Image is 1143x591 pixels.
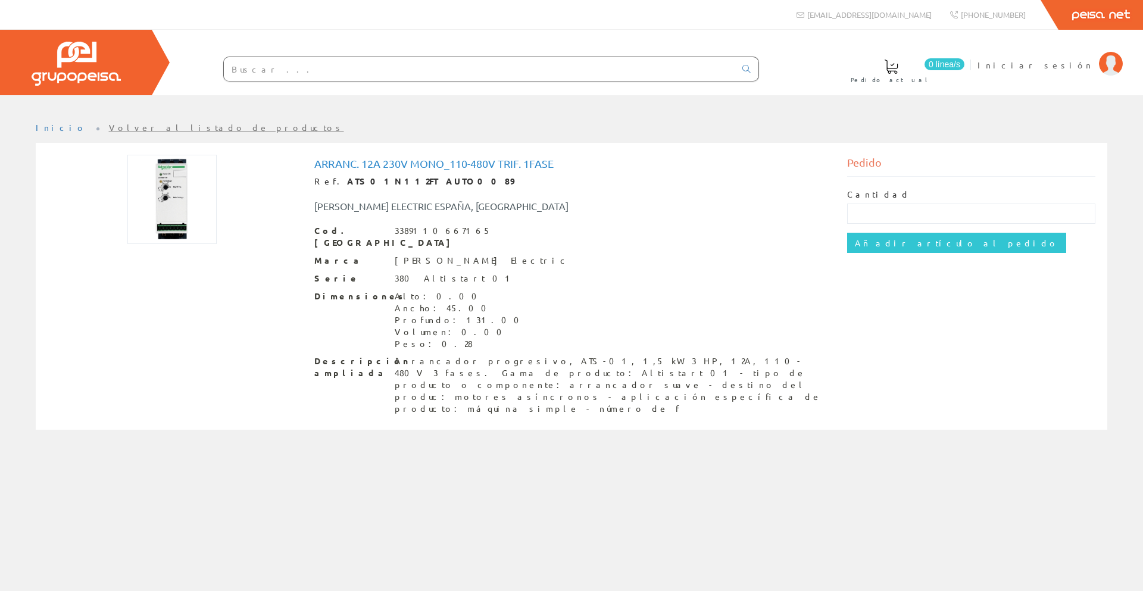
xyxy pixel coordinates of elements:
a: Volver al listado de productos [109,122,344,133]
a: Inicio [36,122,86,133]
span: [PHONE_NUMBER] [961,10,1026,20]
div: Profundo: 131.00 [395,314,526,326]
a: Iniciar sesión [978,49,1123,61]
div: Pedido [847,155,1096,177]
span: Marca [314,255,386,267]
div: [PERSON_NAME] Electric [395,255,570,267]
span: Serie [314,273,386,284]
span: Iniciar sesión [978,59,1093,71]
div: [PERSON_NAME] ELECTRIC ESPAÑA, [GEOGRAPHIC_DATA] [305,199,616,213]
div: 380 Altistart 01 [395,273,515,284]
label: Cantidad [847,189,910,201]
span: 0 línea/s [925,58,964,70]
div: Ancho: 45.00 [395,302,526,314]
span: Dimensiones [314,290,386,302]
span: Descripción ampliada [314,355,386,379]
div: Peso: 0.28 [395,338,526,350]
span: Cod. [GEOGRAPHIC_DATA] [314,225,386,249]
span: [EMAIL_ADDRESS][DOMAIN_NAME] [807,10,932,20]
input: Añadir artículo al pedido [847,233,1066,253]
img: Foto artículo Arranc. 12a 230v Mono_110-480v Trif. 1fase (150x150) [127,155,217,244]
img: Grupo Peisa [32,42,121,86]
span: Pedido actual [851,74,932,86]
div: Volumen: 0.00 [395,326,526,338]
strong: ATS01N112FT AUTO0089 [347,176,514,186]
div: 3389110667165 [395,225,491,237]
div: Alto: 0.00 [395,290,526,302]
h1: Arranc. 12a 230v Mono_110-480v Trif. 1fase [314,158,829,170]
input: Buscar ... [224,57,735,81]
div: Ref. [314,176,829,187]
div: Arrancador progresivo, ATS-01, 1,5 kW 3 HP, 12A, 110-480V 3 fases. Gama de producto: Altistart 01... [395,355,829,415]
